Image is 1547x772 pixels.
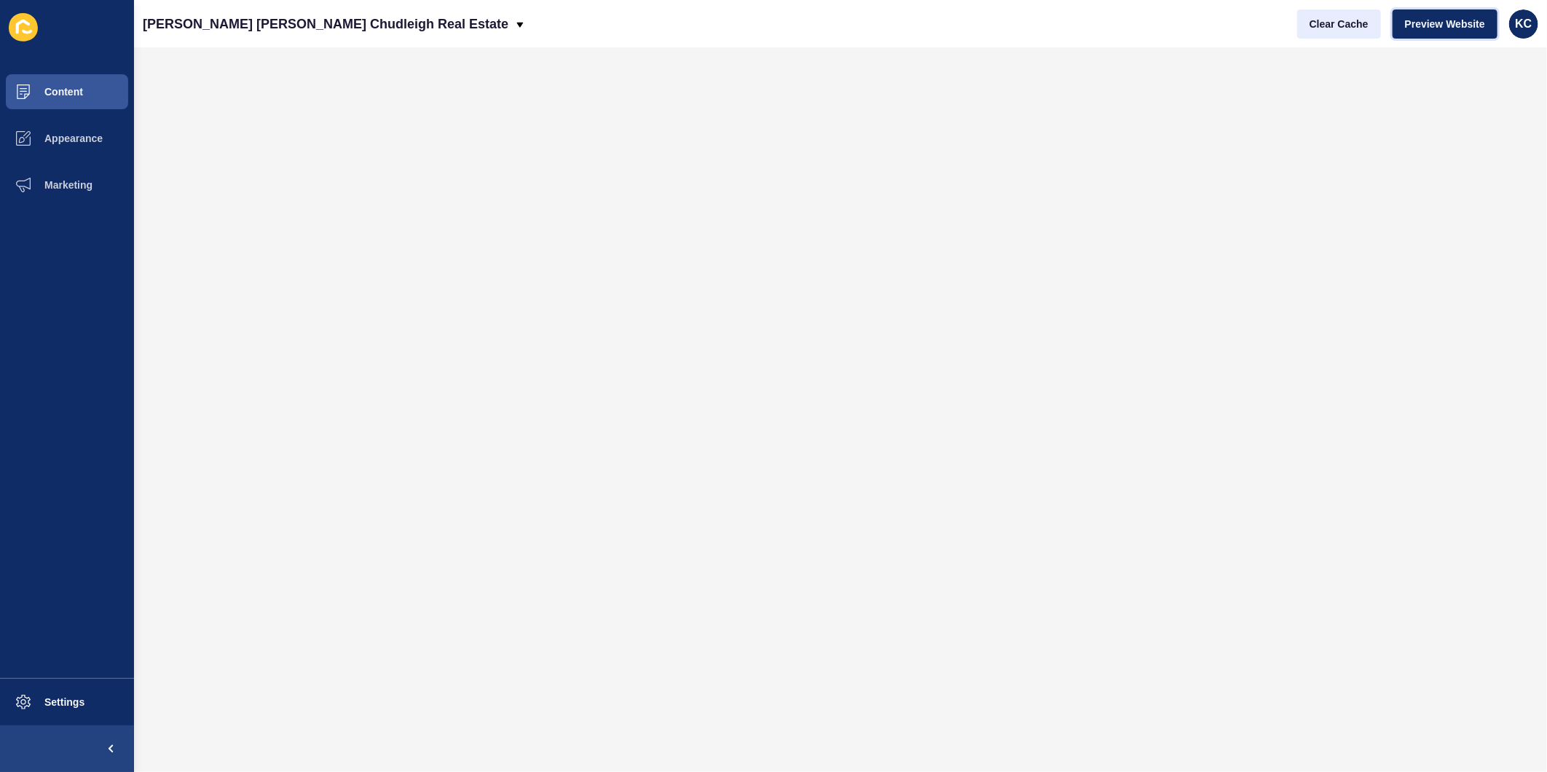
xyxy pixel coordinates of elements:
[1405,17,1485,31] span: Preview Website
[1393,9,1497,39] button: Preview Website
[1297,9,1381,39] button: Clear Cache
[1515,17,1532,31] span: KC
[1310,17,1369,31] span: Clear Cache
[143,6,508,42] p: [PERSON_NAME] [PERSON_NAME] Chudleigh Real Estate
